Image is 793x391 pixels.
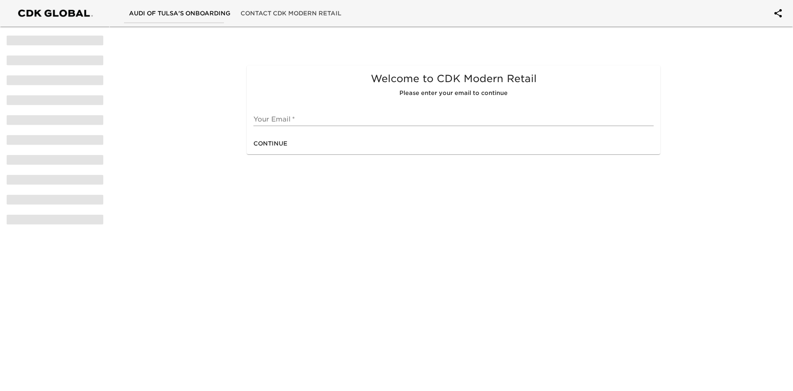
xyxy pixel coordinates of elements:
h6: Please enter your email to continue [253,89,654,98]
h5: Welcome to CDK Modern Retail [253,72,654,85]
span: Continue [253,138,287,149]
button: account of current user [768,3,788,23]
button: Continue [250,136,291,151]
span: Audi of Tulsa's Onboarding [129,8,231,19]
span: Contact CDK Modern Retail [241,8,341,19]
